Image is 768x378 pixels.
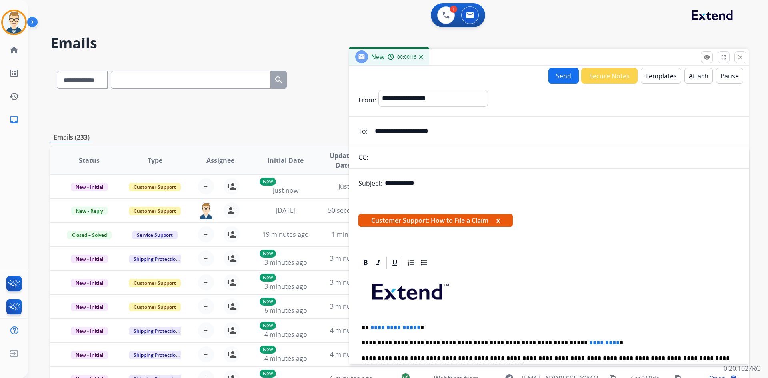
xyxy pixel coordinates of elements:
[198,346,214,362] button: +
[260,250,276,258] p: New
[204,302,208,311] span: +
[264,330,307,339] span: 4 minutes ago
[268,156,304,165] span: Initial Date
[260,274,276,282] p: New
[227,230,236,239] mat-icon: person_add
[358,178,382,188] p: Subject:
[9,68,19,78] mat-icon: list_alt
[9,115,19,124] mat-icon: inbox
[71,207,108,215] span: New - Reply
[129,351,184,359] span: Shipping Protection
[264,282,307,291] span: 3 minutes ago
[71,279,108,287] span: New - Initial
[418,257,430,269] div: Bullet List
[227,254,236,263] mat-icon: person_add
[262,230,309,239] span: 19 minutes ago
[716,68,743,84] button: Pause
[330,326,373,335] span: 4 minutes ago
[581,68,638,84] button: Secure Notes
[450,6,457,13] div: 1
[358,152,368,162] p: CC:
[204,254,208,263] span: +
[260,298,276,306] p: New
[371,52,384,61] span: New
[71,327,108,335] span: New - Initial
[724,364,760,373] p: 0.20.1027RC
[198,178,214,194] button: +
[204,230,208,239] span: +
[264,354,307,363] span: 4 minutes ago
[198,250,214,266] button: +
[148,156,162,165] span: Type
[9,92,19,101] mat-icon: history
[129,207,181,215] span: Customer Support
[198,226,214,242] button: +
[328,206,375,215] span: 50 seconds ago
[684,68,713,84] button: Attach
[71,183,108,191] span: New - Initial
[129,183,181,191] span: Customer Support
[71,255,108,263] span: New - Initial
[260,370,276,378] p: New
[260,346,276,354] p: New
[397,54,416,60] span: 00:00:16
[129,303,181,311] span: Customer Support
[372,257,384,269] div: Italic
[204,278,208,287] span: +
[204,182,208,191] span: +
[720,54,727,61] mat-icon: fullscreen
[358,126,368,136] p: To:
[129,255,184,263] span: Shipping Protection
[264,258,307,267] span: 3 minutes ago
[227,182,236,191] mat-icon: person_add
[198,322,214,338] button: +
[703,54,710,61] mat-icon: remove_red_eye
[389,257,401,269] div: Underline
[132,231,178,239] span: Service Support
[273,186,298,195] span: Just now
[548,68,579,84] button: Send
[227,278,236,287] mat-icon: person_add
[9,45,19,55] mat-icon: home
[227,350,236,359] mat-icon: person_add
[79,156,100,165] span: Status
[198,298,214,314] button: +
[129,327,184,335] span: Shipping Protection
[50,132,93,142] p: Emails (233)
[360,257,372,269] div: Bold
[274,75,284,85] mat-icon: search
[641,68,681,84] button: Templates
[227,302,236,311] mat-icon: person_add
[71,351,108,359] span: New - Initial
[260,178,276,186] p: New
[198,274,214,290] button: +
[71,303,108,311] span: New - Initial
[129,279,181,287] span: Customer Support
[358,214,513,227] span: Customer Support: How to File a Claim
[330,254,373,263] span: 3 minutes ago
[204,350,208,359] span: +
[330,350,373,359] span: 4 minutes ago
[227,206,236,215] mat-icon: person_remove
[3,11,25,34] img: avatar
[330,278,373,287] span: 3 minutes ago
[737,54,744,61] mat-icon: close
[332,230,371,239] span: 1 minute ago
[198,202,214,219] img: agent-avatar
[264,306,307,315] span: 6 minutes ago
[405,257,417,269] div: Ordered List
[338,182,364,191] span: Just now
[358,95,376,105] p: From:
[496,216,500,225] button: x
[330,302,373,311] span: 3 minutes ago
[260,322,276,330] p: New
[50,35,749,51] h2: Emails
[276,206,296,215] span: [DATE]
[206,156,234,165] span: Assignee
[325,151,362,170] span: Updated Date
[227,326,236,335] mat-icon: person_add
[204,326,208,335] span: +
[67,231,112,239] span: Closed – Solved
